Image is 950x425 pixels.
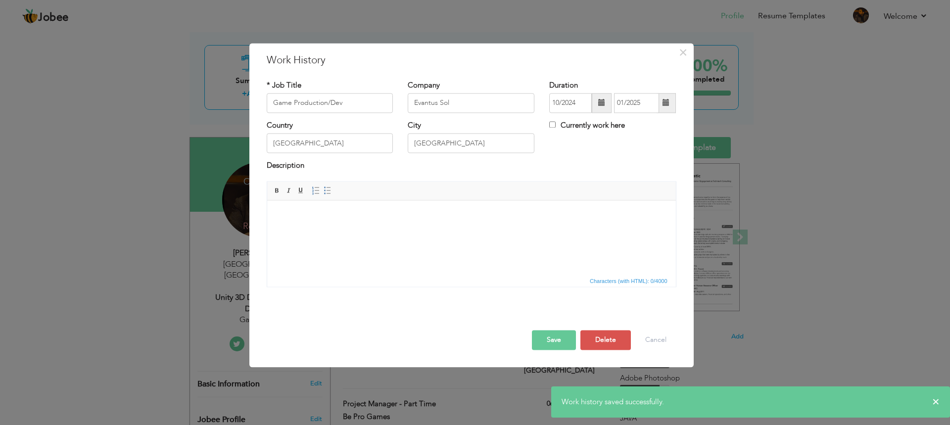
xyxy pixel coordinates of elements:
label: * Job Title [267,80,301,91]
button: Delete [580,330,631,350]
a: Italic [284,185,294,196]
h3: Work History [267,53,676,68]
label: Country [267,120,293,131]
label: Description [267,161,304,171]
span: × [679,44,687,61]
label: Company [408,80,440,91]
label: Duration [549,80,578,91]
a: Underline [295,185,306,196]
iframe: Rich Text Editor, workEditor [267,200,676,275]
span: Work history saved successfully. [562,397,664,407]
input: Currently work here [549,121,556,128]
button: Save [532,330,576,350]
a: Bold [272,185,283,196]
a: Insert/Remove Numbered List [310,185,321,196]
button: Close [675,45,691,60]
input: Present [614,93,659,113]
span: × [932,397,940,407]
label: Currently work here [549,120,625,131]
a: Insert/Remove Bulleted List [322,185,333,196]
div: Statistics [588,277,670,285]
button: Cancel [635,330,676,350]
label: City [408,120,421,131]
span: Characters (with HTML): 0/4000 [588,277,669,285]
input: From [549,93,592,113]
